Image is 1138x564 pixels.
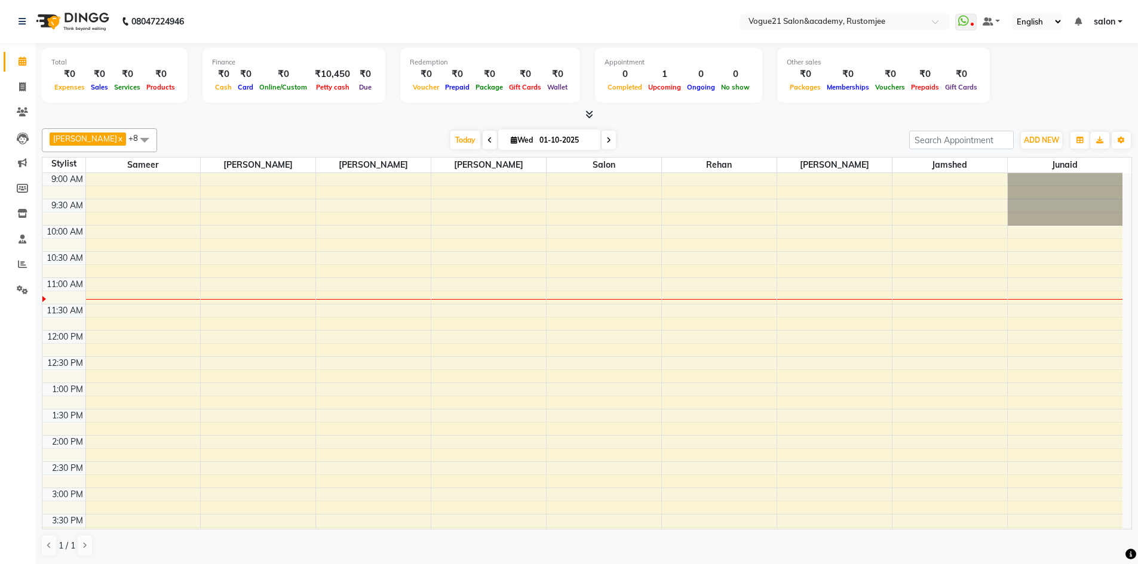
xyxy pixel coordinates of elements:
[45,357,85,369] div: 12:30 PM
[117,134,122,143] a: x
[645,83,684,91] span: Upcoming
[143,67,178,81] div: ₹0
[942,83,980,91] span: Gift Cards
[256,67,310,81] div: ₹0
[44,278,85,291] div: 11:00 AM
[59,540,75,552] span: 1 / 1
[824,83,872,91] span: Memberships
[313,83,352,91] span: Petty cash
[506,67,544,81] div: ₹0
[201,158,315,172] span: [PERSON_NAME]
[50,436,85,448] div: 2:00 PM
[310,67,355,81] div: ₹10,450
[1024,135,1059,144] span: ADD NEW
[684,67,718,81] div: 0
[718,83,753,91] span: No show
[605,83,645,91] span: Completed
[355,67,376,81] div: ₹0
[44,226,85,238] div: 10:00 AM
[410,67,442,81] div: ₹0
[684,83,718,91] span: Ongoing
[645,67,684,81] div: 1
[431,158,546,172] span: [PERSON_NAME]
[111,67,143,81] div: ₹0
[111,83,143,91] span: Services
[50,514,85,527] div: 3:30 PM
[30,5,112,38] img: logo
[49,173,85,186] div: 9:00 AM
[942,67,980,81] div: ₹0
[787,83,824,91] span: Packages
[718,67,753,81] div: 0
[909,131,1014,149] input: Search Appointment
[442,67,473,81] div: ₹0
[316,158,431,172] span: [PERSON_NAME]
[872,67,908,81] div: ₹0
[473,83,506,91] span: Package
[50,488,85,501] div: 3:00 PM
[1008,158,1123,172] span: junaid
[49,199,85,212] div: 9:30 AM
[442,83,473,91] span: Prepaid
[410,83,442,91] span: Voucher
[824,67,872,81] div: ₹0
[547,158,661,172] span: salon
[508,135,536,144] span: Wed
[235,83,256,91] span: Card
[235,67,256,81] div: ₹0
[892,158,1007,172] span: Jamshed
[605,57,753,67] div: Appointment
[50,383,85,396] div: 1:00 PM
[787,67,824,81] div: ₹0
[1094,16,1115,28] span: salon
[45,331,85,343] div: 12:00 PM
[131,5,184,38] b: 08047224946
[872,83,908,91] span: Vouchers
[536,131,596,149] input: 2025-10-01
[51,57,178,67] div: Total
[662,158,777,172] span: rehan
[42,158,85,170] div: Stylist
[128,133,147,143] span: +8
[143,83,178,91] span: Products
[50,409,85,422] div: 1:30 PM
[44,304,85,317] div: 11:30 AM
[86,158,201,172] span: sameer
[212,83,235,91] span: Cash
[787,57,980,67] div: Other sales
[44,252,85,264] div: 10:30 AM
[53,134,117,143] span: [PERSON_NAME]
[51,83,88,91] span: Expenses
[473,67,506,81] div: ₹0
[544,67,570,81] div: ₹0
[605,67,645,81] div: 0
[88,83,111,91] span: Sales
[777,158,892,172] span: [PERSON_NAME]
[212,57,376,67] div: Finance
[356,83,375,91] span: Due
[256,83,310,91] span: Online/Custom
[212,67,235,81] div: ₹0
[908,83,942,91] span: Prepaids
[544,83,570,91] span: Wallet
[1021,132,1062,149] button: ADD NEW
[50,462,85,474] div: 2:30 PM
[410,57,570,67] div: Redemption
[908,67,942,81] div: ₹0
[450,131,480,149] span: Today
[506,83,544,91] span: Gift Cards
[88,67,111,81] div: ₹0
[51,67,88,81] div: ₹0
